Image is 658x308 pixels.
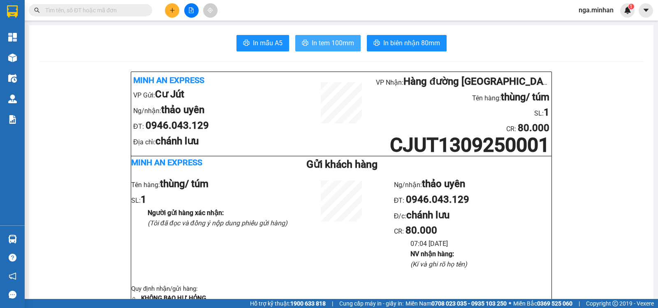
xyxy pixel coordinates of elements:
span: nga.minhan [572,5,620,15]
b: 80.000 [405,225,437,236]
b: Cư Jút [155,88,184,100]
span: printer [373,39,380,47]
b: 1 [544,107,549,118]
li: Tên hàng: [376,90,549,105]
img: warehouse-icon [8,74,17,83]
li: Ng/nhận: [394,176,551,192]
li: VP Nhận: [376,74,549,90]
span: Miền Bắc [513,299,572,308]
b: Hàng đường [GEOGRAPHIC_DATA] [403,76,558,87]
li: 07:04 [DATE] [410,239,551,249]
li: Đ/c: [394,208,551,223]
b: thùng/ túm [501,91,549,103]
li: Ng/nhận: [133,102,307,118]
b: Người gửi hàng xác nhận : [148,209,224,217]
span: file-add [188,7,194,13]
img: logo-vxr [7,5,18,18]
span: In mẫu A5 [253,38,283,48]
span: 1 [630,4,633,9]
span: printer [243,39,250,47]
li: CR : [376,120,549,136]
ul: CR : [394,176,551,269]
b: 0946.043.129 [146,120,209,131]
b: 1 [141,194,146,205]
span: caret-down [642,7,650,14]
span: ⚪️ [509,302,511,305]
span: In tem 100mm [312,38,354,48]
b: Gửi khách hàng [306,158,378,170]
span: In biên nhận 80mm [383,38,440,48]
img: warehouse-icon [8,235,17,243]
li: Địa chỉ: [133,134,307,149]
button: caret-down [639,3,653,18]
button: plus [165,3,179,18]
span: copyright [612,301,618,306]
b: NV nhận hàng : [410,250,454,258]
strong: 0369 525 060 [537,300,572,307]
li: SL: [376,105,549,120]
button: aim [203,3,218,18]
img: icon-new-feature [624,7,631,14]
input: Tìm tên, số ĐT hoặc mã đơn [45,6,142,15]
b: 0946.043.129 [406,194,469,205]
b: chánh lưu [155,135,199,147]
span: message [9,291,16,299]
b: Minh An Express [133,75,204,85]
span: plus [169,7,175,13]
span: aim [207,7,213,13]
button: printerIn mẫu A5 [236,35,289,51]
button: printerIn biên nhận 80mm [367,35,447,51]
span: | [332,299,333,308]
span: Hỗ trợ kỹ thuật: [250,299,326,308]
span: search [34,7,40,13]
img: solution-icon [8,115,17,124]
img: warehouse-icon [8,95,17,103]
i: (Tôi đã đọc và đồng ý nộp dung phiếu gửi hàng) [148,219,287,227]
h1: CJUT1309250001 [376,136,549,154]
span: notification [9,272,16,280]
li: SL: [131,192,289,208]
strong: KHÔNG BAO HƯ HỎNG [141,294,206,302]
button: printerIn tem 100mm [295,35,361,51]
img: dashboard-icon [8,33,17,42]
span: Miền Nam [405,299,507,308]
img: warehouse-icon [8,53,17,62]
b: chánh lưu [406,209,449,221]
b: thùng/ túm [160,178,209,190]
strong: 0708 023 035 - 0935 103 250 [431,300,507,307]
b: thảo uyên [422,178,465,190]
li: ĐT: [394,192,551,208]
i: (Kí và ghi rõ họ tên) [410,260,467,268]
li: Tên hàng: [131,176,289,192]
b: Minh An Express [131,157,202,167]
span: | [579,299,580,308]
button: file-add [184,3,199,18]
span: Cung cấp máy in - giấy in: [339,299,403,308]
b: thảo uyên [161,104,204,116]
li: ĐT: [133,118,307,134]
li: VP Gửi: [133,87,307,102]
b: 80.000 [518,122,549,134]
sup: 1 [628,4,634,9]
span: printer [302,39,308,47]
strong: 1900 633 818 [290,300,326,307]
span: question-circle [9,254,16,262]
